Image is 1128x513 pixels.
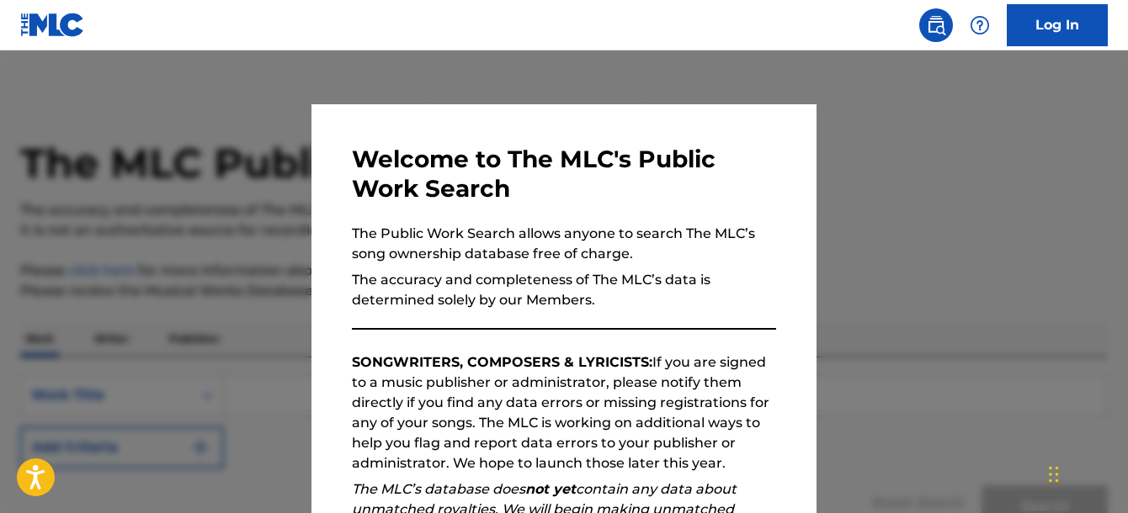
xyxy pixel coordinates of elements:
img: MLC Logo [20,13,85,37]
a: Log In [1007,4,1108,46]
iframe: Chat Widget [1044,432,1128,513]
img: help [970,15,990,35]
p: The accuracy and completeness of The MLC’s data is determined solely by our Members. [352,270,776,310]
h3: Welcome to The MLC's Public Work Search [352,145,776,204]
div: Drag [1049,449,1059,500]
strong: SONGWRITERS, COMPOSERS & LYRICISTS: [352,354,652,370]
strong: not yet [525,481,576,497]
p: If you are signed to a music publisher or administrator, please notify them directly if you find ... [352,352,776,473]
p: The Public Work Search allows anyone to search The MLC’s song ownership database free of charge. [352,224,776,264]
img: search [926,15,946,35]
div: Help [963,8,997,42]
a: Public Search [919,8,953,42]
